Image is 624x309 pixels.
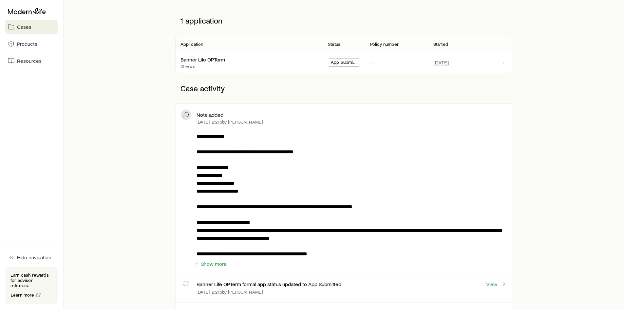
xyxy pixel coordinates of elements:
p: 10 years [180,63,225,69]
a: Products [5,37,58,51]
button: Hide navigation [5,250,58,265]
p: [DATE] 2:21p by [PERSON_NAME] [197,119,263,125]
p: Case activity [175,78,512,98]
p: Note added [197,112,223,118]
p: Policy number [370,42,399,47]
span: Learn more [11,293,34,297]
a: View [486,281,507,288]
a: Banner Life OPTerm [180,56,225,62]
p: Status [328,42,340,47]
a: Resources [5,54,58,68]
p: 1 application [175,11,512,30]
p: Earn cash rewards for advisor referrals. [10,272,52,288]
span: Cases [17,24,31,30]
span: [DATE] [433,59,449,66]
div: Earn cash rewards for advisor referrals.Learn more [5,267,58,304]
span: Hide navigation [17,254,51,261]
p: Application [180,42,203,47]
p: — [370,59,374,66]
a: Cases [5,20,58,34]
p: [DATE] 2:21p by [PERSON_NAME] [197,289,263,295]
span: Products [17,41,37,47]
p: Banner Life OPTerm formal app status updated to App Submitted [197,281,341,287]
p: Started [433,42,448,47]
span: Resources [17,58,42,64]
button: Show more [194,261,227,267]
span: App Submitted [331,60,357,66]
